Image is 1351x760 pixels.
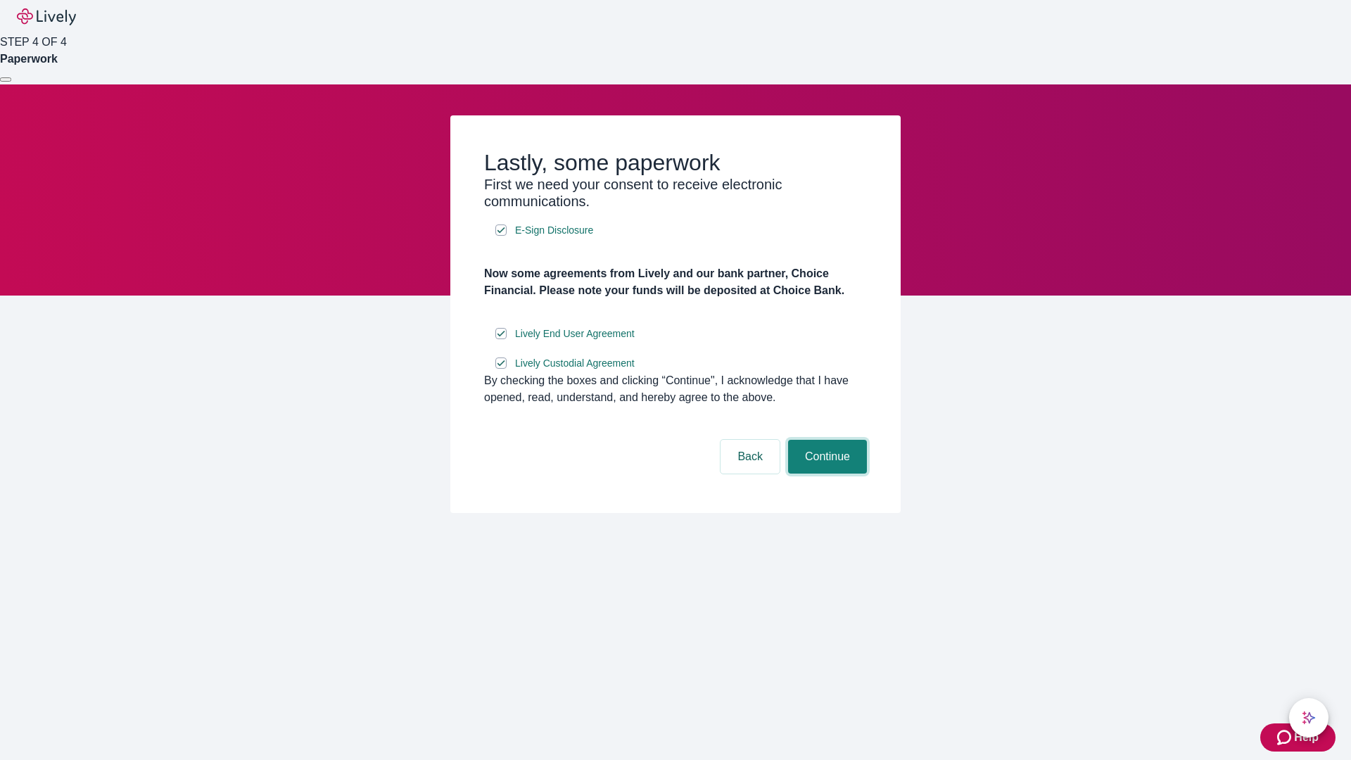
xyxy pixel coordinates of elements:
[1260,723,1336,752] button: Zendesk support iconHelp
[1277,729,1294,746] svg: Zendesk support icon
[484,176,867,210] h3: First we need your consent to receive electronic communications.
[1289,698,1328,737] button: chat
[512,325,638,343] a: e-sign disclosure document
[17,8,76,25] img: Lively
[484,372,867,406] div: By checking the boxes and clicking “Continue", I acknowledge that I have opened, read, understand...
[515,223,593,238] span: E-Sign Disclosure
[1294,729,1319,746] span: Help
[512,222,596,239] a: e-sign disclosure document
[484,265,867,299] h4: Now some agreements from Lively and our bank partner, Choice Financial. Please note your funds wi...
[484,149,867,176] h2: Lastly, some paperwork
[512,355,638,372] a: e-sign disclosure document
[721,440,780,474] button: Back
[788,440,867,474] button: Continue
[515,327,635,341] span: Lively End User Agreement
[515,356,635,371] span: Lively Custodial Agreement
[1302,711,1316,725] svg: Lively AI Assistant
